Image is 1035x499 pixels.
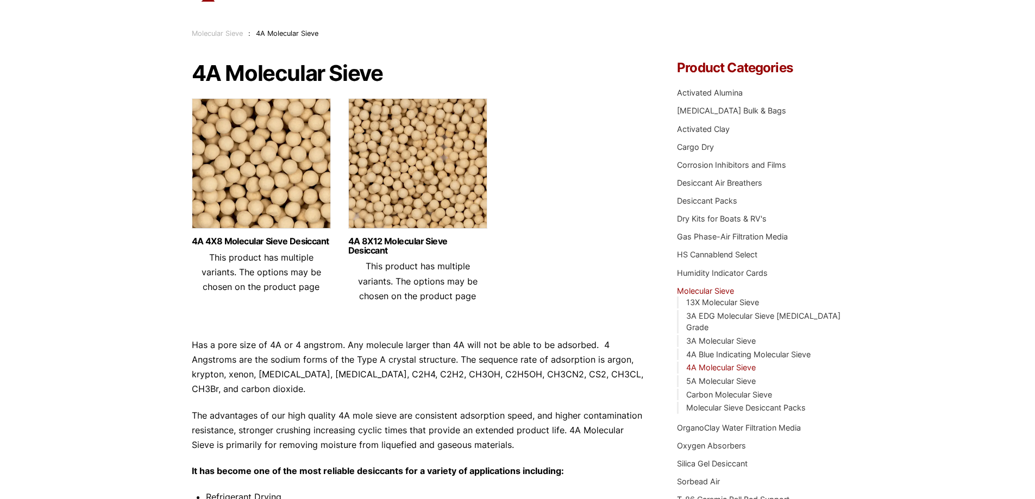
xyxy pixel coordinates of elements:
a: OrganoClay Water Filtration Media [677,423,801,432]
a: Desiccant Packs [677,196,737,205]
a: 5A Molecular Sieve [686,376,756,386]
a: Carbon Molecular Sieve [686,390,772,399]
p: Has a pore size of 4A or 4 angstrom. Any molecule larger than 4A will not be able to be adsorbed.... [192,338,645,397]
a: Activated Alumina [677,88,743,97]
span: This product has multiple variants. The options may be chosen on the product page [202,252,321,292]
a: Oxygen Absorbers [677,441,746,450]
a: Activated Clay [677,124,730,134]
a: Molecular Sieve [192,29,243,37]
p: The advantages of our high quality 4A mole sieve are consistent adsorption speed, and higher cont... [192,408,645,453]
a: 4A Molecular Sieve [686,363,756,372]
a: Humidity Indicator Cards [677,268,768,277]
span: 4A Molecular Sieve [256,29,318,37]
h1: 4A Molecular Sieve [192,61,645,85]
a: 13X Molecular Sieve [686,298,759,307]
a: Dry Kits for Boats & RV's [677,214,767,223]
a: Gas Phase-Air Filtration Media [677,232,788,241]
a: Molecular Sieve Desiccant Packs [686,403,806,412]
a: Silica Gel Desiccant [677,459,748,468]
h4: Product Categories [677,61,843,74]
a: Desiccant Air Breathers [677,178,762,187]
a: 3A Molecular Sieve [686,336,756,345]
a: Molecular Sieve [677,286,734,295]
a: 4A Blue Indicating Molecular Sieve [686,350,811,359]
span: : [248,29,250,37]
a: 4A 4X8 Molecular Sieve Desiccant [192,237,331,246]
strong: It has become one of the most reliable desiccants for a variety of applications including: [192,465,564,476]
a: HS Cannablend Select [677,250,757,259]
a: Sorbead Air [677,477,720,486]
span: This product has multiple variants. The options may be chosen on the product page [358,261,478,301]
a: Cargo Dry [677,142,714,151]
a: 3A EDG Molecular Sieve [MEDICAL_DATA] Grade [686,311,840,332]
a: Corrosion Inhibitors and Films [677,160,786,169]
a: [MEDICAL_DATA] Bulk & Bags [677,106,786,115]
a: 4A 8X12 Molecular Sieve Desiccant [348,237,487,255]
